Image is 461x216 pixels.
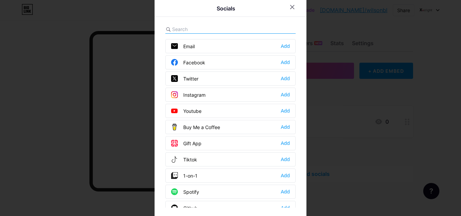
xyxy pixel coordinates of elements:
[171,156,197,163] div: Tiktok
[281,188,290,195] div: Add
[171,91,206,98] div: Instagram
[281,156,290,163] div: Add
[171,140,201,147] div: Gift App
[171,107,201,114] div: Youtube
[281,107,290,114] div: Add
[281,43,290,50] div: Add
[171,188,199,195] div: Spotify
[281,172,290,179] div: Add
[281,91,290,98] div: Add
[281,140,290,147] div: Add
[281,124,290,130] div: Add
[281,75,290,82] div: Add
[171,59,205,66] div: Facebook
[171,172,197,179] div: 1-on-1
[171,205,198,211] div: Github
[171,75,198,82] div: Twitter
[171,43,195,50] div: Email
[281,59,290,66] div: Add
[171,124,220,130] div: Buy Me a Coffee
[172,26,247,33] input: Search
[281,205,290,211] div: Add
[217,4,235,12] div: Socials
